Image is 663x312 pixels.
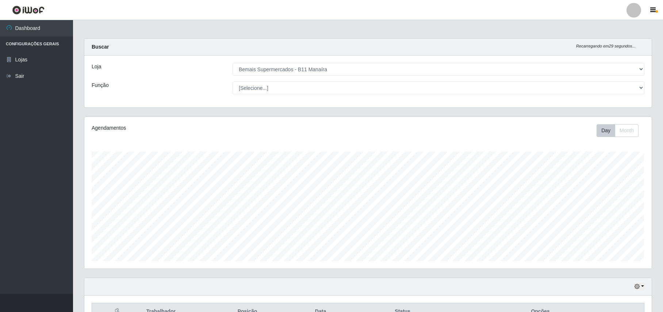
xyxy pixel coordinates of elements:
button: Month [615,124,639,137]
label: Função [92,81,109,89]
label: Loja [92,63,101,71]
img: CoreUI Logo [12,5,45,15]
i: Recarregando em 29 segundos... [576,44,636,48]
div: Agendamentos [92,124,315,132]
button: Day [597,124,615,137]
strong: Buscar [92,44,109,50]
div: First group [597,124,639,137]
div: Toolbar with button groups [597,124,644,137]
